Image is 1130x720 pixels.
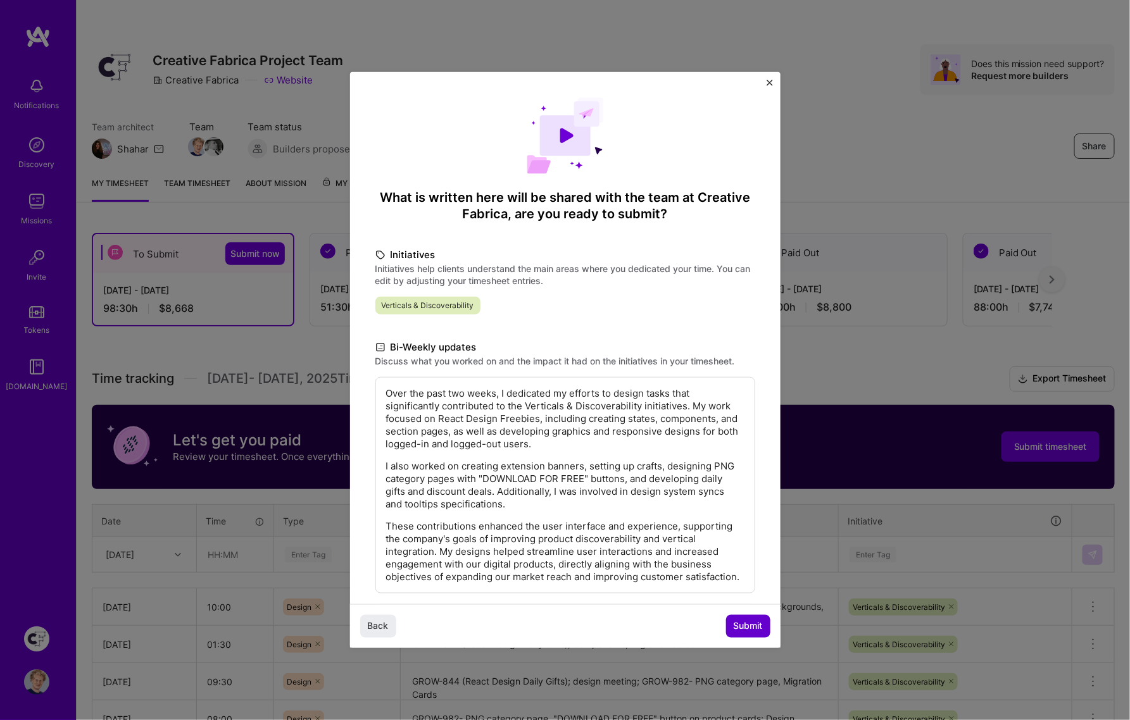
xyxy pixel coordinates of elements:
[726,615,770,638] button: Submit
[386,387,744,450] p: Over the past two weeks, I dedicated my efforts to design tasks that significantly contributed to...
[375,340,386,355] i: icon DocumentBlack
[527,97,604,174] img: Demo day
[375,189,755,222] h4: What is written here will be shared with the team at Creative Fabrica , are you ready to submit?
[375,247,755,263] label: Initiatives
[375,248,386,263] i: icon TagBlack
[375,263,755,287] label: Initiatives help clients understand the main areas where you dedicated your time. You can edit by...
[375,340,755,355] label: Bi-Weekly updates
[386,460,744,511] p: I also worked on creating extension banners, setting up crafts, designing PNG category pages with...
[386,520,744,583] p: These contributions enhanced the user interface and experience, supporting the company's goals of...
[368,620,389,633] span: Back
[375,604,755,637] div: The information you provide will be shared with Creative Fabrica .
[375,297,480,314] span: Verticals & Discoverability
[360,615,396,638] button: Back
[767,80,773,93] button: Close
[375,355,755,367] label: Discuss what you worked on and the impact it had on the initiatives in your timesheet.
[734,620,763,633] span: Submit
